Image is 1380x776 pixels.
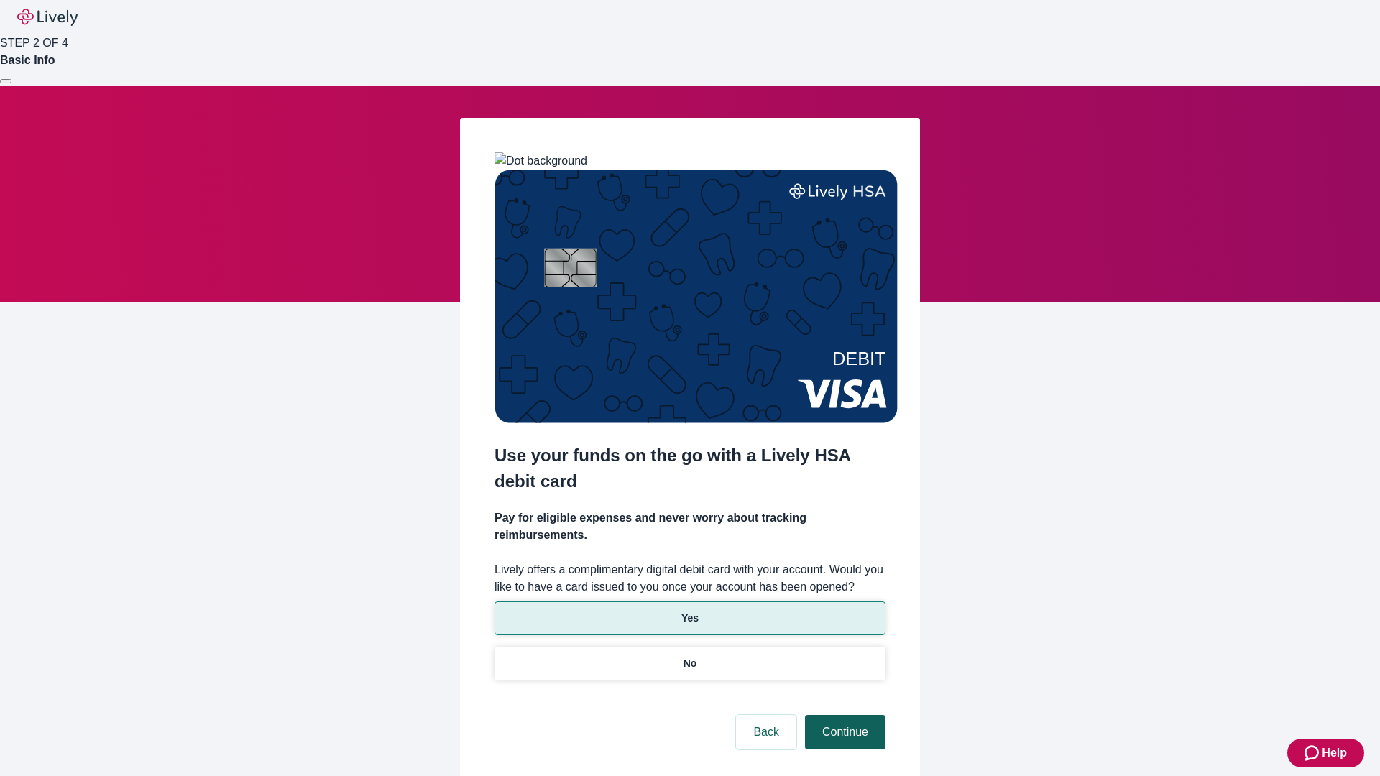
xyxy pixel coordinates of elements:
[494,152,587,170] img: Dot background
[805,715,885,749] button: Continue
[494,170,898,423] img: Debit card
[494,561,885,596] label: Lively offers a complimentary digital debit card with your account. Would you like to have a card...
[681,611,699,626] p: Yes
[494,443,885,494] h2: Use your funds on the go with a Lively HSA debit card
[17,9,78,26] img: Lively
[1305,744,1322,762] svg: Zendesk support icon
[736,715,796,749] button: Back
[684,656,697,671] p: No
[494,509,885,544] h4: Pay for eligible expenses and never worry about tracking reimbursements.
[1322,744,1347,762] span: Help
[1287,739,1364,767] button: Zendesk support iconHelp
[494,601,885,635] button: Yes
[494,647,885,680] button: No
